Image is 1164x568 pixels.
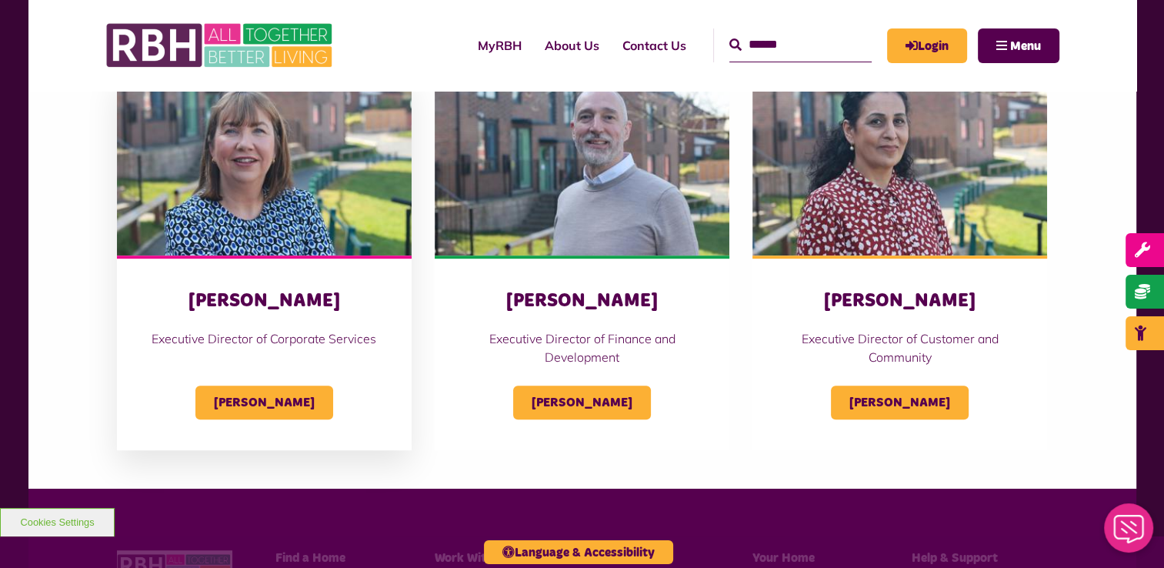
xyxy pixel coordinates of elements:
h3: [PERSON_NAME] [783,289,1016,313]
span: [PERSON_NAME] [831,386,969,419]
p: Executive Director of Finance and Development [465,329,699,366]
h3: [PERSON_NAME] [465,289,699,313]
p: Executive Director of Corporate Services [148,329,381,348]
img: Sandra Coleing (1) [117,72,412,256]
button: Language & Accessibility [484,540,673,564]
a: [PERSON_NAME] Executive Director of Finance and Development [PERSON_NAME] [435,72,729,450]
span: Menu [1010,40,1041,52]
img: Nadhia Khan [752,72,1047,256]
span: [PERSON_NAME] [513,386,651,419]
input: Search [729,28,872,62]
iframe: Netcall Web Assistant for live chat [1095,499,1164,568]
button: Navigation [978,28,1059,63]
a: Contact Us [611,25,698,66]
a: [PERSON_NAME] Executive Director of Customer and Community [PERSON_NAME] [752,72,1047,450]
img: Simon Mellor [435,72,729,256]
h3: [PERSON_NAME] [148,289,381,313]
a: MyRBH [887,28,967,63]
p: Executive Director of Customer and Community [783,329,1016,366]
a: [PERSON_NAME] Executive Director of Corporate Services [PERSON_NAME] [117,72,412,450]
a: About Us [533,25,611,66]
a: MyRBH [466,25,533,66]
span: [PERSON_NAME] [195,386,333,419]
img: RBH [105,15,336,75]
